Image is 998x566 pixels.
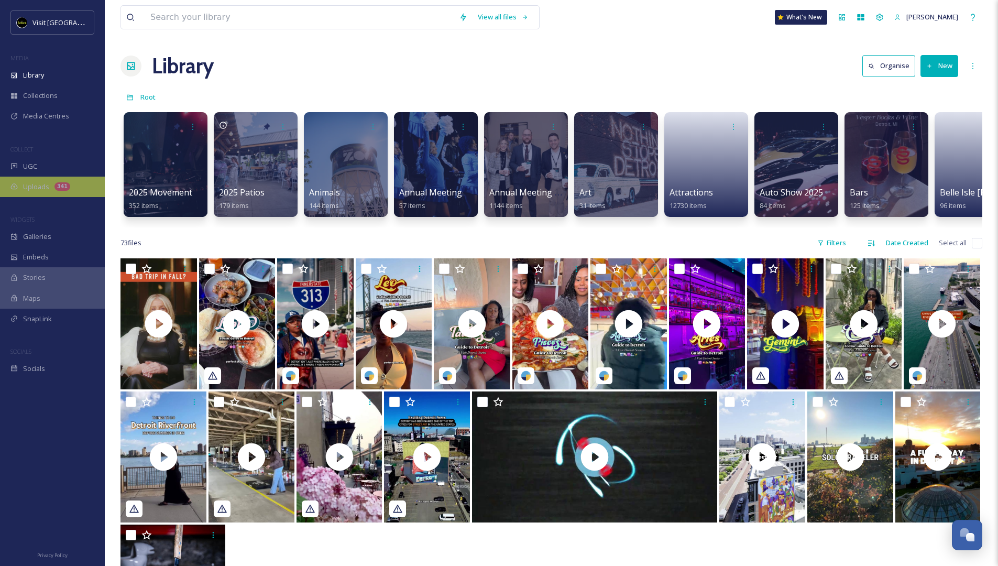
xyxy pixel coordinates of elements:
[37,548,68,561] a: Privacy Policy
[850,188,880,210] a: Bars125 items
[906,12,958,21] span: [PERSON_NAME]
[472,391,717,523] img: thumbnail
[120,238,141,248] span: 73 file s
[399,188,462,210] a: Annual Meeting57 items
[129,188,192,210] a: 2025 Movement352 items
[23,252,49,262] span: Embeds
[939,238,967,248] span: Select all
[286,371,296,381] img: snapsea-logo.png
[309,188,340,210] a: Animals144 items
[850,187,868,198] span: Bars
[10,215,35,223] span: WIDGETS
[23,182,49,192] span: Uploads
[912,371,923,381] img: snapsea-logo.png
[590,258,667,389] img: thumbnail
[120,391,206,523] img: thumbnail
[881,233,934,253] div: Date Created
[23,70,44,80] span: Library
[152,50,214,82] a: Library
[10,145,33,153] span: COLLECT
[670,201,707,210] span: 12730 items
[17,17,27,28] img: VISIT%20DETROIT%20LOGO%20-%20BLACK%20BACKGROUND.png
[54,182,70,191] div: 341
[209,391,294,523] img: thumbnail
[434,258,510,389] img: thumbnail
[895,391,980,523] img: thumbnail
[677,371,688,381] img: snapsea-logo.png
[670,187,713,198] span: Attractions
[904,258,980,389] img: thumbnail
[807,391,893,523] img: thumbnail
[120,258,197,389] img: thumbnail
[579,201,606,210] span: 31 items
[199,258,276,389] img: thumbnail
[579,187,591,198] span: Art
[356,258,432,389] img: thumbnail
[760,201,786,210] span: 84 items
[10,54,29,62] span: MEDIA
[384,391,470,523] img: thumbnail
[889,7,963,27] a: [PERSON_NAME]
[219,201,249,210] span: 179 items
[277,258,354,389] img: thumbnail
[309,201,339,210] span: 144 items
[10,347,31,355] span: SOCIALS
[489,188,584,210] a: Annual Meeting (Eblast)1144 items
[760,188,823,210] a: Auto Show 202584 items
[23,293,40,303] span: Maps
[129,201,159,210] span: 352 items
[719,391,805,523] img: thumbnail
[219,187,265,198] span: 2025 Patios
[23,161,37,171] span: UGC
[23,364,45,374] span: Socials
[862,55,915,77] button: Organise
[489,187,584,198] span: Annual Meeting (Eblast)
[140,91,156,103] a: Root
[747,258,824,389] img: thumbnail
[442,371,453,381] img: snapsea-logo.png
[23,111,69,121] span: Media Centres
[952,520,982,550] button: Open Chat
[579,188,606,210] a: Art31 items
[219,188,265,210] a: 2025 Patios179 items
[399,201,425,210] span: 57 items
[473,7,534,27] a: View all files
[775,10,827,25] a: What's New
[669,258,745,389] img: thumbnail
[145,6,454,29] input: Search your library
[760,187,823,198] span: Auto Show 2025
[32,17,114,27] span: Visit [GEOGRAPHIC_DATA]
[23,273,46,282] span: Stories
[826,258,902,389] img: thumbnail
[129,187,192,198] span: 2025 Movement
[23,232,51,242] span: Galleries
[297,391,382,523] img: thumbnail
[23,91,58,101] span: Collections
[850,201,880,210] span: 125 items
[940,201,966,210] span: 96 items
[521,371,531,381] img: snapsea-logo.png
[140,92,156,102] span: Root
[670,188,713,210] a: Attractions12730 items
[309,187,340,198] span: Animals
[489,201,523,210] span: 1144 items
[399,187,462,198] span: Annual Meeting
[812,233,851,253] div: Filters
[23,314,52,324] span: SnapLink
[364,371,375,381] img: snapsea-logo.png
[512,258,589,389] img: thumbnail
[37,552,68,559] span: Privacy Policy
[599,371,609,381] img: snapsea-logo.png
[920,55,958,77] button: New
